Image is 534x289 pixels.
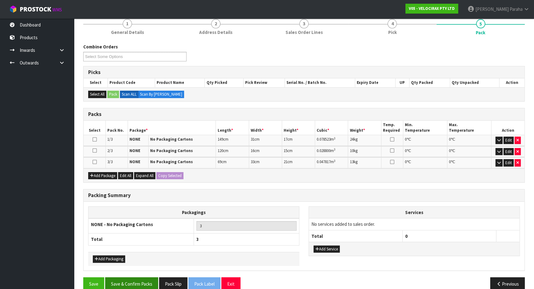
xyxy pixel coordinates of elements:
[88,192,520,198] h3: Packing Summary
[111,29,144,35] span: General Details
[405,159,407,164] span: 0
[350,148,353,153] span: 10
[285,78,355,87] th: Serial No. / Batch No.
[284,148,287,153] span: 15
[503,159,514,167] button: Edit
[503,137,514,144] button: Edit
[88,91,106,98] button: Select All
[249,146,282,157] td: cm
[403,157,447,168] td: ℃
[52,7,62,13] small: WMS
[315,146,348,157] td: m
[129,137,140,142] strong: NONE
[91,221,153,227] strong: NONE - No Packaging Cartons
[251,148,254,153] span: 16
[108,78,155,87] th: Product Code
[449,148,451,153] span: 0
[409,6,455,11] strong: V05 - VELOCIRAX PTY LTD
[84,78,108,87] th: Select
[309,207,520,218] th: Services
[403,121,447,135] th: Min. Temperature
[350,159,353,164] span: 13
[211,19,220,28] span: 2
[107,159,113,164] span: 3/3
[107,91,119,98] button: Pack
[449,137,451,142] span: 0
[217,148,223,153] span: 120
[251,159,254,164] span: 33
[348,121,381,135] th: Weight
[156,172,183,180] button: Copy Selected
[120,91,138,98] label: Scan ALL
[355,78,395,87] th: Expiry Date
[348,146,381,157] td: kg
[134,172,155,180] button: Expand All
[155,78,205,87] th: Product Name
[315,121,348,135] th: Cubic
[491,121,524,135] th: Action
[88,69,520,75] h3: Picks
[403,146,447,157] td: ℃
[150,148,193,153] strong: No Packaging Cartons
[196,236,199,242] span: 3
[88,206,299,218] th: Packagings
[88,111,520,117] h3: Packs
[405,148,407,153] span: 0
[107,148,113,153] span: 2/3
[449,159,451,164] span: 0
[405,137,407,142] span: 0
[475,6,509,12] span: [PERSON_NAME]
[447,146,491,157] td: ℃
[381,121,403,135] th: Temp. Required
[284,159,287,164] span: 21
[251,137,254,142] span: 31
[405,4,458,14] a: V05 - VELOCIRAX PTY LTD
[285,29,323,35] span: Sales Order Lines
[403,135,447,146] td: ℃
[317,137,331,142] span: 0.078523
[315,135,348,146] td: m
[150,137,193,142] strong: No Packaging Cartons
[503,148,514,155] button: Edit
[118,172,133,180] button: Edit All
[315,157,348,168] td: m
[510,6,523,12] span: Paraha
[249,135,282,146] td: cm
[249,121,282,135] th: Width
[88,233,194,245] th: Total
[129,159,140,164] strong: NONE
[334,147,335,151] sup: 3
[216,146,249,157] td: cm
[388,29,396,35] span: Pick
[217,159,221,164] span: 69
[123,19,132,28] span: 1
[447,157,491,168] td: ℃
[205,78,244,87] th: Qty Picked
[9,5,17,13] img: cube-alt.png
[476,29,485,36] span: Pack
[309,230,403,242] th: Total
[282,135,315,146] td: cm
[244,78,285,87] th: Pick Review
[450,78,499,87] th: Qty Unpacked
[150,159,193,164] strong: No Packaging Cartons
[348,135,381,146] td: kg
[334,136,335,140] sup: 3
[216,135,249,146] td: cm
[88,172,117,180] button: Add Package
[84,121,106,135] th: Select
[282,157,315,168] td: cm
[93,255,125,263] button: Add Packaging
[388,19,397,28] span: 4
[284,137,287,142] span: 17
[216,157,249,168] td: cm
[282,121,315,135] th: Height
[129,148,140,153] strong: NONE
[447,135,491,146] td: ℃
[499,78,524,87] th: Action
[447,121,491,135] th: Max. Temperature
[20,5,51,13] span: ProStock
[405,233,408,239] span: 0
[128,121,216,135] th: Package
[136,173,154,178] span: Expand All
